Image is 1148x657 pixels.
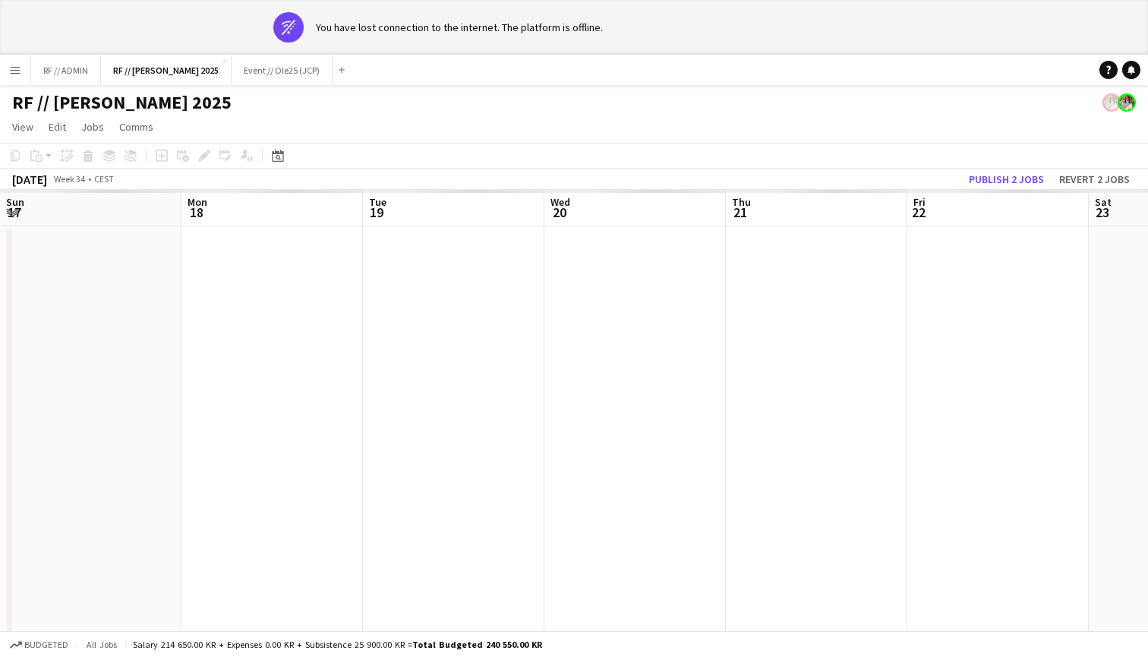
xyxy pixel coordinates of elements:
[84,639,120,650] span: All jobs
[6,195,24,209] span: Sun
[316,21,603,34] div: You have lost connection to the internet. The platform is offline.
[1102,93,1121,112] app-user-avatar: Sara Torsnes
[732,195,751,209] span: Thu
[101,55,232,85] button: RF // [PERSON_NAME] 2025
[963,169,1050,189] button: Publish 2 jobs
[1093,204,1112,221] span: 23
[49,120,66,134] span: Edit
[133,639,542,650] div: Salary 214 650.00 KR + Expenses 0.00 KR + Subsistence 25 900.00 KR =
[94,173,114,185] div: CEST
[43,117,72,137] a: Edit
[8,636,71,653] button: Budgeted
[232,55,333,85] button: Event // Ole25 (JCP)
[911,204,926,221] span: 22
[185,204,207,221] span: 18
[75,117,110,137] a: Jobs
[50,173,88,185] span: Week 34
[24,640,68,650] span: Budgeted
[1053,169,1136,189] button: Revert 2 jobs
[119,120,153,134] span: Comms
[367,204,386,221] span: 19
[1118,93,1136,112] app-user-avatar: Sara Torsnes
[412,639,542,650] span: Total Budgeted 240 550.00 KR
[113,117,159,137] a: Comms
[81,120,104,134] span: Jobs
[12,120,33,134] span: View
[369,195,386,209] span: Tue
[12,91,232,114] h1: RF // [PERSON_NAME] 2025
[12,172,47,187] div: [DATE]
[548,204,570,221] span: 20
[31,55,101,85] button: RF // ADMIN
[4,204,24,221] span: 17
[730,204,751,221] span: 21
[1095,195,1112,209] span: Sat
[188,195,207,209] span: Mon
[913,195,926,209] span: Fri
[550,195,570,209] span: Wed
[6,117,39,137] a: View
